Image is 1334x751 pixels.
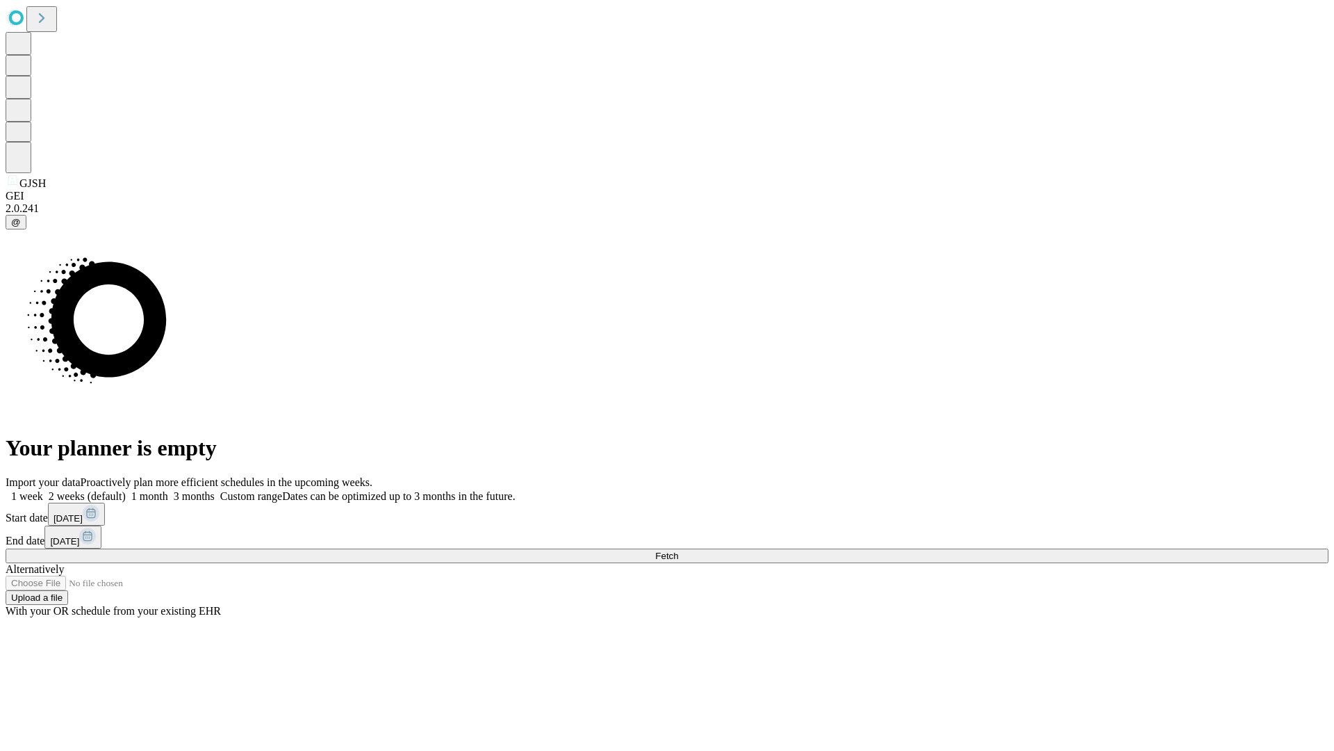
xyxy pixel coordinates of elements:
span: 2 weeks (default) [49,490,126,502]
span: Fetch [655,551,678,561]
button: Fetch [6,549,1328,563]
span: 1 month [131,490,168,502]
div: 2.0.241 [6,202,1328,215]
button: [DATE] [48,503,105,526]
button: @ [6,215,26,229]
span: @ [11,217,21,227]
span: 3 months [174,490,215,502]
div: End date [6,526,1328,549]
span: With your OR schedule from your existing EHR [6,605,221,617]
h1: Your planner is empty [6,435,1328,461]
button: Upload a file [6,590,68,605]
span: Dates can be optimized up to 3 months in the future. [282,490,515,502]
span: [DATE] [53,513,83,524]
span: Alternatively [6,563,64,575]
span: 1 week [11,490,43,502]
span: Import your data [6,476,81,488]
span: [DATE] [50,536,79,547]
span: Custom range [220,490,282,502]
span: GJSH [19,177,46,189]
button: [DATE] [44,526,101,549]
div: Start date [6,503,1328,526]
div: GEI [6,190,1328,202]
span: Proactively plan more efficient schedules in the upcoming weeks. [81,476,372,488]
